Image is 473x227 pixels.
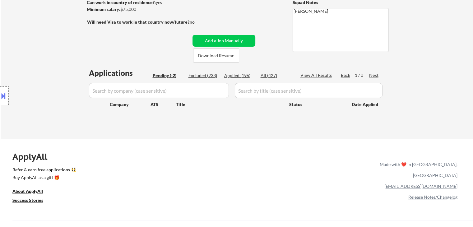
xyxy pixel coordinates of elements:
div: All (427) [261,72,292,79]
strong: Minimum salary: [87,7,120,12]
div: Made with ❤️ in [GEOGRAPHIC_DATA], [GEOGRAPHIC_DATA] [377,159,457,181]
div: Applications [89,69,151,77]
button: Add a Job Manually [192,35,255,47]
div: ApplyAll [12,151,54,162]
div: Title [176,101,283,108]
div: Date Applied [352,101,379,108]
div: ATS [151,101,176,108]
div: 1 / 0 [355,72,369,78]
div: Applied (196) [224,72,255,79]
a: Refer & earn free applications 👯‍♀️ [12,168,250,174]
button: Download Resume [193,49,239,63]
div: $75,000 [87,6,190,12]
div: Buy ApplyAll as a gift 🎁 [12,175,75,180]
strong: Will need Visa to work in that country now/future?: [87,19,191,25]
a: [EMAIL_ADDRESS][DOMAIN_NAME] [384,183,457,189]
div: Back [341,72,351,78]
a: Buy ApplyAll as a gift 🎁 [12,174,75,182]
div: Company [110,101,151,108]
u: About ApplyAll [12,188,43,194]
u: Success Stories [12,197,43,203]
input: Search by company (case sensitive) [89,83,229,98]
div: no [190,19,207,25]
div: Next [369,72,379,78]
div: Status [289,99,343,110]
a: About ApplyAll [12,188,52,196]
input: Search by title (case sensitive) [235,83,383,98]
div: Pending (-2) [153,72,184,79]
a: Release Notes/Changelog [408,194,457,200]
div: View All Results [300,72,334,78]
div: Excluded (233) [188,72,220,79]
a: Success Stories [12,197,52,205]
